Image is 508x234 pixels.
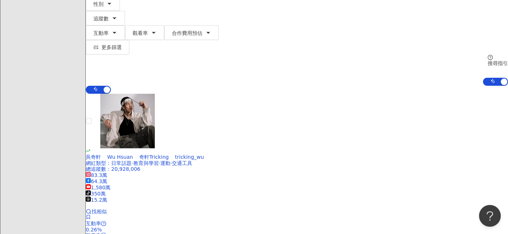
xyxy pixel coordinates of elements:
span: 350萬 [86,191,106,197]
div: 網紅類型 ： [86,160,508,166]
span: Wu Hsuan [107,154,133,160]
span: question-circle [488,55,493,60]
span: tricking_wu [175,154,204,160]
span: · [170,160,172,166]
span: 吳奇軒 [86,154,101,160]
span: 日常話題 [111,160,132,166]
span: 互動率 [86,221,101,226]
span: question-circle [101,221,106,226]
button: 合作費用預估 [164,25,219,40]
span: 教育與學習 [133,160,158,166]
img: KOL Avatar [100,94,155,148]
button: 觀看率 [125,25,164,40]
div: 搜尋指引 [488,60,508,66]
span: 合作費用預估 [172,30,202,36]
div: 0.26% [86,227,508,233]
span: 找相似 [92,209,107,214]
div: 總追蹤數 ： 20,928,006 [86,166,508,172]
span: · [132,160,133,166]
span: 1,580萬 [86,185,110,190]
span: 互動率 [93,30,109,36]
button: 互動率 [86,25,125,40]
span: 15.2萬 [86,197,107,203]
span: 性別 [93,1,104,7]
iframe: Help Scout Beacon - Open [479,205,501,227]
span: 更多篩選 [101,44,122,50]
span: 奇軒Tricking [139,154,169,160]
a: 找相似 [86,209,107,214]
span: 追蹤數 [93,16,109,21]
span: · [158,160,160,166]
span: 觀看率 [133,30,148,36]
span: 運動 [160,160,170,166]
button: 更多篩選 [86,40,129,55]
span: 83.3萬 [86,172,107,178]
button: 追蹤數 [86,11,125,25]
span: 交通工具 [172,160,192,166]
span: 64.3萬 [86,178,107,184]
